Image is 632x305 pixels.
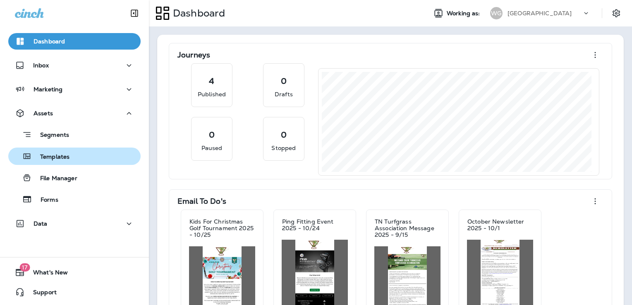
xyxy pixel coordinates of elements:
p: 0 [209,131,215,139]
p: Kids For Christmas Golf Tournament 2025 - 10/25 [189,218,255,238]
span: Working as: [447,10,482,17]
button: Assets [8,105,141,122]
button: Forms [8,191,141,208]
button: Templates [8,148,141,165]
span: What's New [25,269,68,279]
button: Segments [8,126,141,143]
p: Dashboard [34,38,65,45]
p: Forms [32,196,58,204]
button: Collapse Sidebar [123,5,146,21]
p: Templates [32,153,69,161]
button: Inbox [8,57,141,74]
p: Published [198,90,226,98]
div: WG [490,7,503,19]
p: Stopped [271,144,296,152]
p: Ping Fitting Event 2025 - 10/24 [282,218,347,231]
p: 0 [281,131,287,139]
button: Support [8,284,141,300]
button: 17What's New [8,264,141,281]
p: Marketing [34,86,62,93]
p: TN Turfgrass Association Message 2025 - 9/15 [375,218,440,238]
p: 0 [281,77,287,85]
p: Dashboard [170,7,225,19]
p: 4 [209,77,214,85]
p: [GEOGRAPHIC_DATA] [508,10,572,17]
p: October Newsletter 2025 - 10/1 [467,218,533,231]
span: Support [25,289,57,299]
p: Segments [32,131,69,140]
button: Dashboard [8,33,141,50]
p: Data [34,220,48,227]
p: Assets [34,110,53,117]
p: Email To Do's [177,197,226,205]
p: Inbox [33,62,49,69]
p: File Manager [32,175,77,183]
button: Marketing [8,81,141,98]
p: Journeys [177,51,210,59]
button: Settings [609,6,624,21]
button: File Manager [8,169,141,186]
span: 17 [19,263,30,272]
p: Drafts [275,90,293,98]
button: Data [8,215,141,232]
p: Paused [201,144,223,152]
